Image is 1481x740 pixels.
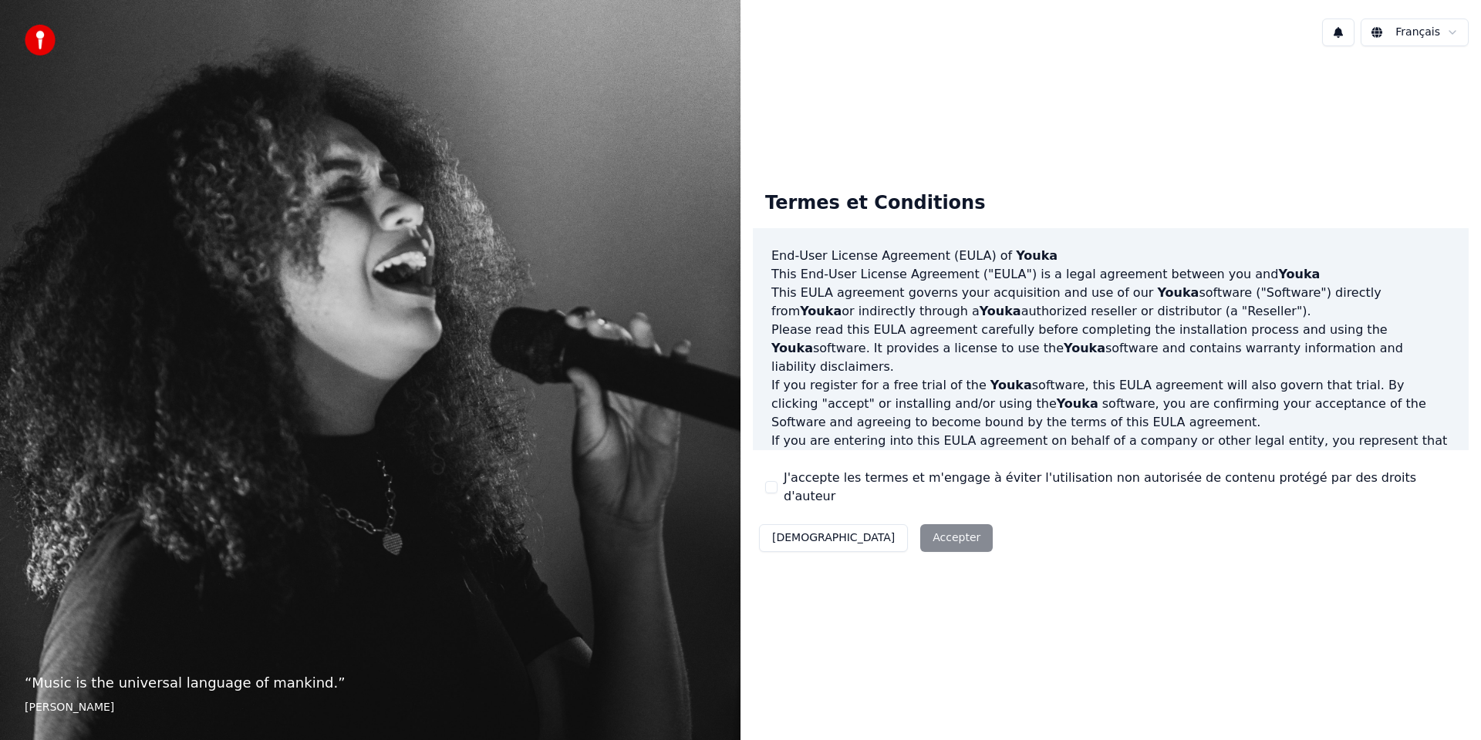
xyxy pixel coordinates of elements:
h3: End-User License Agreement (EULA) of [771,247,1450,265]
span: Youka [771,341,813,355]
p: “ Music is the universal language of mankind. ” [25,672,716,694]
img: youka [25,25,56,55]
span: Youka [1016,248,1058,263]
span: Youka [990,378,1032,392]
p: This EULA agreement governs your acquisition and use of our software ("Software") directly from o... [771,284,1450,321]
label: J'accepte les termes et m'engage à éviter l'utilisation non autorisée de contenu protégé par des ... [784,469,1456,506]
span: Youka [800,304,842,318]
p: If you are entering into this EULA agreement on behalf of a company or other legal entity, you re... [771,432,1450,506]
span: Youka [1064,341,1105,355]
p: Please read this EULA agreement carefully before completing the installation process and using th... [771,321,1450,376]
footer: [PERSON_NAME] [25,700,716,715]
p: If you register for a free trial of the software, this EULA agreement will also govern that trial... [771,376,1450,432]
span: Youka [1057,396,1098,411]
div: Termes et Conditions [753,179,997,228]
button: [DEMOGRAPHIC_DATA] [759,524,908,552]
span: Youka [1157,285,1199,300]
span: Youka [980,304,1021,318]
span: Youka [1278,267,1320,281]
p: This End-User License Agreement ("EULA") is a legal agreement between you and [771,265,1450,284]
